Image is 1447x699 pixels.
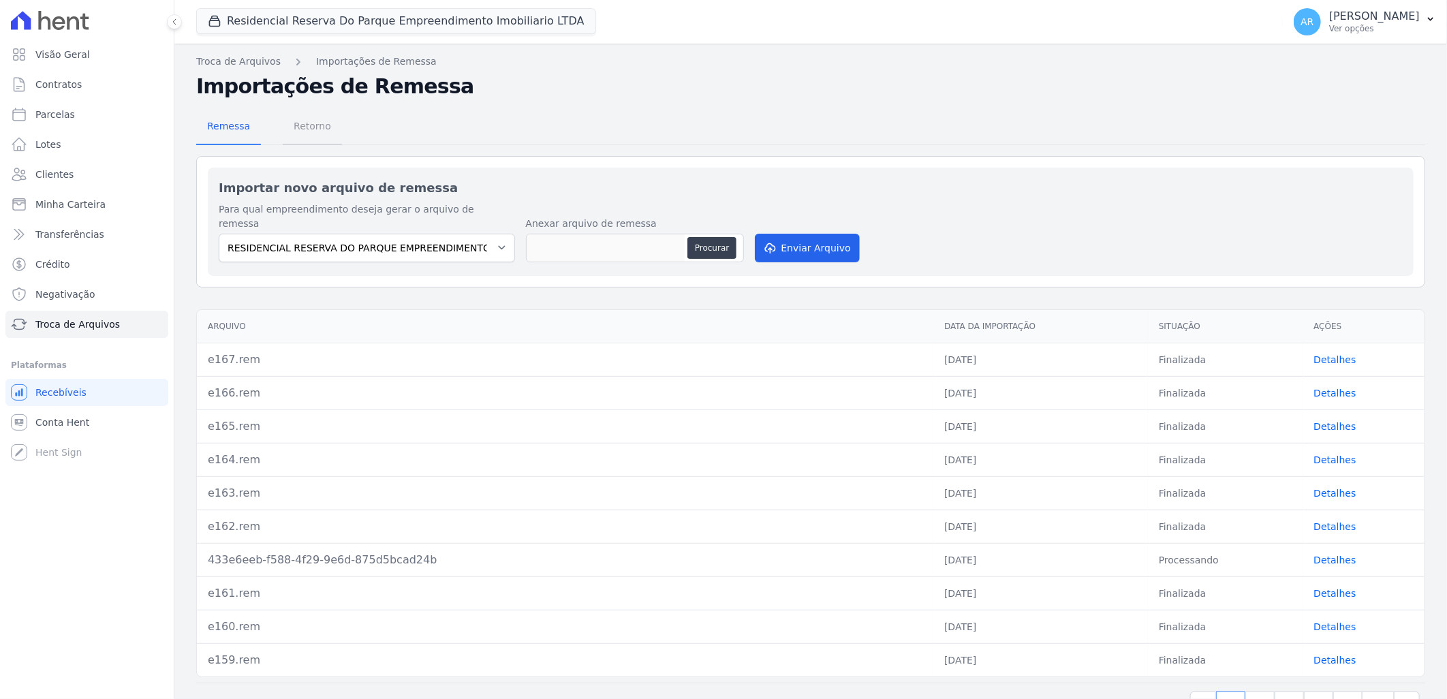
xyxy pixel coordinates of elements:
div: e165.rem [208,418,922,435]
p: [PERSON_NAME] [1329,10,1420,23]
nav: Breadcrumb [196,55,1425,69]
th: Ações [1303,310,1425,343]
div: Plataformas [11,357,163,373]
th: Situação [1148,310,1303,343]
div: e164.rem [208,452,922,468]
a: Troca de Arquivos [196,55,281,69]
span: Clientes [35,168,74,181]
td: [DATE] [933,576,1148,610]
a: Negativação [5,281,168,308]
span: Retorno [285,112,339,140]
a: Detalhes [1314,521,1356,532]
span: Transferências [35,228,104,241]
span: Troca de Arquivos [35,317,120,331]
a: Importações de Remessa [316,55,437,69]
a: Recebíveis [5,379,168,406]
td: Finalizada [1148,376,1303,409]
td: [DATE] [933,643,1148,677]
td: Finalizada [1148,343,1303,376]
h2: Importações de Remessa [196,74,1425,99]
div: e166.rem [208,385,922,401]
h2: Importar novo arquivo de remessa [219,178,1403,197]
a: Conta Hent [5,409,168,436]
label: Anexar arquivo de remessa [526,217,744,231]
td: Processando [1148,543,1303,576]
div: 433e6eeb-f588-4f29-9e6d-875d5bcad24b [208,552,922,568]
label: Para qual empreendimento deseja gerar o arquivo de remessa [219,202,515,231]
a: Minha Carteira [5,191,168,218]
a: Lotes [5,131,168,158]
div: e160.rem [208,619,922,635]
div: e167.rem [208,352,922,368]
button: Enviar Arquivo [755,234,860,262]
div: e159.rem [208,652,922,668]
span: Crédito [35,258,70,271]
span: Recebíveis [35,386,87,399]
a: Troca de Arquivos [5,311,168,338]
td: [DATE] [933,409,1148,443]
a: Contratos [5,71,168,98]
span: Visão Geral [35,48,90,61]
span: Remessa [199,112,258,140]
td: [DATE] [933,476,1148,510]
span: AR [1301,17,1313,27]
td: [DATE] [933,610,1148,643]
a: Detalhes [1314,388,1356,399]
span: Lotes [35,138,61,151]
a: Retorno [283,110,342,145]
button: Residencial Reserva Do Parque Empreendimento Imobiliario LTDA [196,8,596,34]
th: Arquivo [197,310,933,343]
a: Detalhes [1314,354,1356,365]
a: Clientes [5,161,168,188]
td: Finalizada [1148,510,1303,543]
a: Remessa [196,110,261,145]
button: Procurar [687,237,736,259]
td: Finalizada [1148,610,1303,643]
a: Detalhes [1314,421,1356,432]
button: AR [PERSON_NAME] Ver opções [1283,3,1447,41]
span: Contratos [35,78,82,91]
span: Parcelas [35,108,75,121]
td: Finalizada [1148,643,1303,677]
div: e162.rem [208,518,922,535]
a: Detalhes [1314,655,1356,666]
a: Crédito [5,251,168,278]
td: Finalizada [1148,443,1303,476]
a: Detalhes [1314,555,1356,565]
td: Finalizada [1148,476,1303,510]
td: [DATE] [933,543,1148,576]
a: Visão Geral [5,41,168,68]
td: Finalizada [1148,409,1303,443]
span: Conta Hent [35,416,89,429]
td: Finalizada [1148,576,1303,610]
th: Data da Importação [933,310,1148,343]
a: Detalhes [1314,488,1356,499]
a: Detalhes [1314,588,1356,599]
td: [DATE] [933,376,1148,409]
p: Ver opções [1329,23,1420,34]
a: Parcelas [5,101,168,128]
a: Detalhes [1314,454,1356,465]
span: Negativação [35,288,95,301]
a: Detalhes [1314,621,1356,632]
a: Transferências [5,221,168,248]
td: [DATE] [933,443,1148,476]
div: e163.rem [208,485,922,501]
div: e161.rem [208,585,922,602]
span: Minha Carteira [35,198,106,211]
td: [DATE] [933,343,1148,376]
td: [DATE] [933,510,1148,543]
